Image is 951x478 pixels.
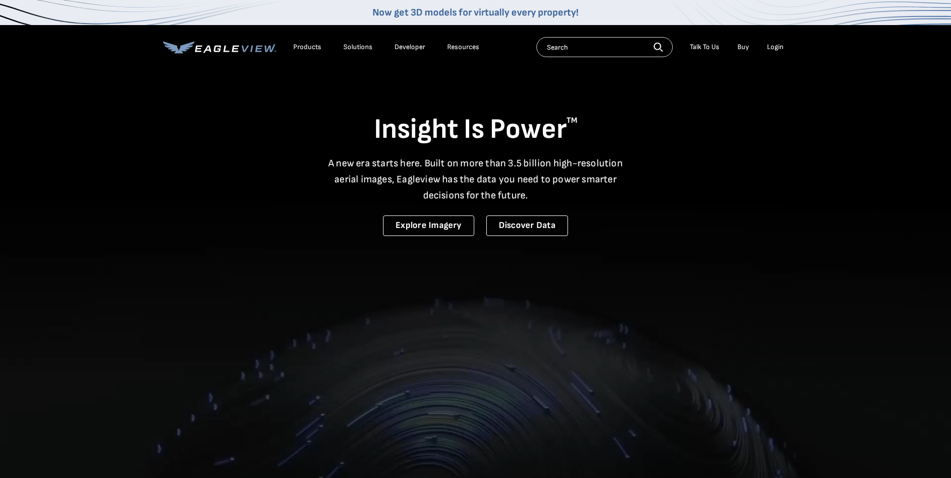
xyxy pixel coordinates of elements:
[395,43,425,52] a: Developer
[163,112,789,147] h1: Insight Is Power
[293,43,321,52] div: Products
[767,43,784,52] div: Login
[383,215,474,236] a: Explore Imagery
[372,7,579,19] a: Now get 3D models for virtually every property!
[486,215,568,236] a: Discover Data
[343,43,372,52] div: Solutions
[690,43,719,52] div: Talk To Us
[322,155,629,203] p: A new era starts here. Built on more than 3.5 billion high-resolution aerial images, Eagleview ha...
[566,116,578,125] sup: TM
[536,37,673,57] input: Search
[737,43,749,52] a: Buy
[447,43,479,52] div: Resources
